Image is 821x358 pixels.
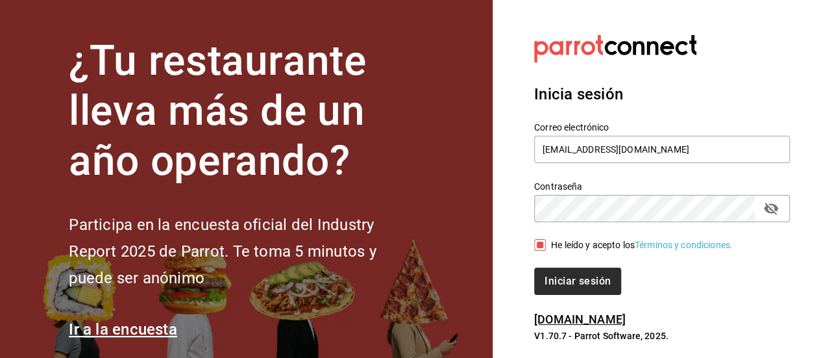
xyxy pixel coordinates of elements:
[69,320,177,339] a: Ir a la encuesta
[534,182,790,191] label: Contraseña
[534,123,790,132] label: Correo electrónico
[551,238,733,252] div: He leído y acepto los
[534,329,790,342] p: V1.70.7 - Parrot Software, 2025.
[534,136,790,163] input: Ingresa tu correo electrónico
[534,268,621,295] button: Iniciar sesión
[534,313,626,326] a: [DOMAIN_NAME]
[69,212,419,291] h2: Participa en la encuesta oficial del Industry Report 2025 de Parrot. Te toma 5 minutos y puede se...
[635,240,733,250] a: Términos y condiciones.
[69,36,419,186] h1: ¿Tu restaurante lleva más de un año operando?
[760,198,782,220] button: passwordField
[534,83,790,106] h3: Inicia sesión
